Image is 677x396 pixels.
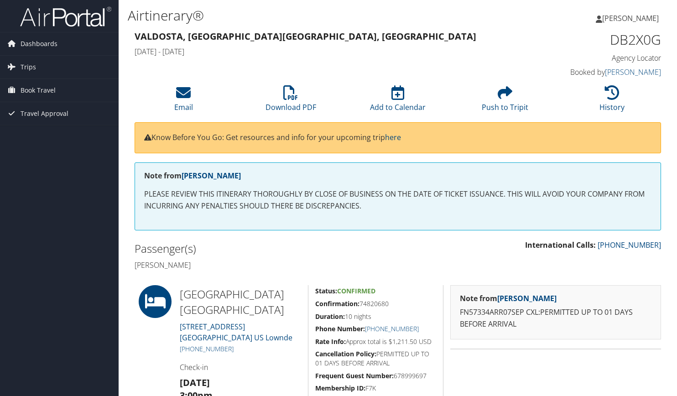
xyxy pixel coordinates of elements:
[315,371,436,380] h5: 678999697
[460,307,651,330] p: FN57334ARR07SEP CXL:PERMITTED UP TO 01 DAYS BEFORE ARRIVAL
[144,188,651,212] p: PLEASE REVIEW THIS ITINERARY THOROUGHLY BY CLOSE OF BUSINESS ON THE DATE OF TICKET ISSUANCE. THIS...
[370,90,426,112] a: Add to Calendar
[180,322,292,343] a: [STREET_ADDRESS][GEOGRAPHIC_DATA] US Lownde
[315,349,436,367] h5: PERMITTED UP TO 01 DAYS BEFORE ARRIVAL
[315,312,345,321] strong: Duration:
[315,299,359,308] strong: Confirmation:
[315,299,436,308] h5: 74820680
[135,47,526,57] h4: [DATE] - [DATE]
[525,240,596,250] strong: International Calls:
[180,362,301,372] h4: Check-in
[180,376,210,389] strong: [DATE]
[602,13,659,23] span: [PERSON_NAME]
[385,132,401,142] a: here
[266,90,316,112] a: Download PDF
[315,312,436,321] h5: 10 nights
[540,30,661,49] h1: DB2X0G
[315,324,365,333] strong: Phone Number:
[540,53,661,63] h4: Agency Locator
[180,344,234,353] a: [PHONE_NUMBER]
[21,32,57,55] span: Dashboards
[460,293,557,303] strong: Note from
[540,67,661,77] h4: Booked by
[605,67,661,77] a: [PERSON_NAME]
[315,337,346,346] strong: Rate Info:
[180,287,301,317] h2: [GEOGRAPHIC_DATA] [GEOGRAPHIC_DATA]
[596,5,668,32] a: [PERSON_NAME]
[182,171,241,181] a: [PERSON_NAME]
[337,287,375,295] span: Confirmed
[21,102,68,125] span: Travel Approval
[128,6,488,25] h1: Airtinerary®
[135,30,476,42] strong: Valdosta, [GEOGRAPHIC_DATA] [GEOGRAPHIC_DATA], [GEOGRAPHIC_DATA]
[20,6,111,27] img: airportal-logo.png
[135,260,391,270] h4: [PERSON_NAME]
[598,240,661,250] a: [PHONE_NUMBER]
[599,90,625,112] a: History
[315,384,365,392] strong: Membership ID:
[21,56,36,78] span: Trips
[144,132,651,144] p: Know Before You Go: Get resources and info for your upcoming trip
[144,171,241,181] strong: Note from
[315,349,376,358] strong: Cancellation Policy:
[174,90,193,112] a: Email
[135,241,391,256] h2: Passenger(s)
[315,337,436,346] h5: Approx total is $1,211.50 USD
[315,371,394,380] strong: Frequent Guest Number:
[497,293,557,303] a: [PERSON_NAME]
[482,90,528,112] a: Push to Tripit
[315,384,436,393] h5: F7K
[365,324,419,333] a: [PHONE_NUMBER]
[315,287,337,295] strong: Status:
[21,79,56,102] span: Book Travel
